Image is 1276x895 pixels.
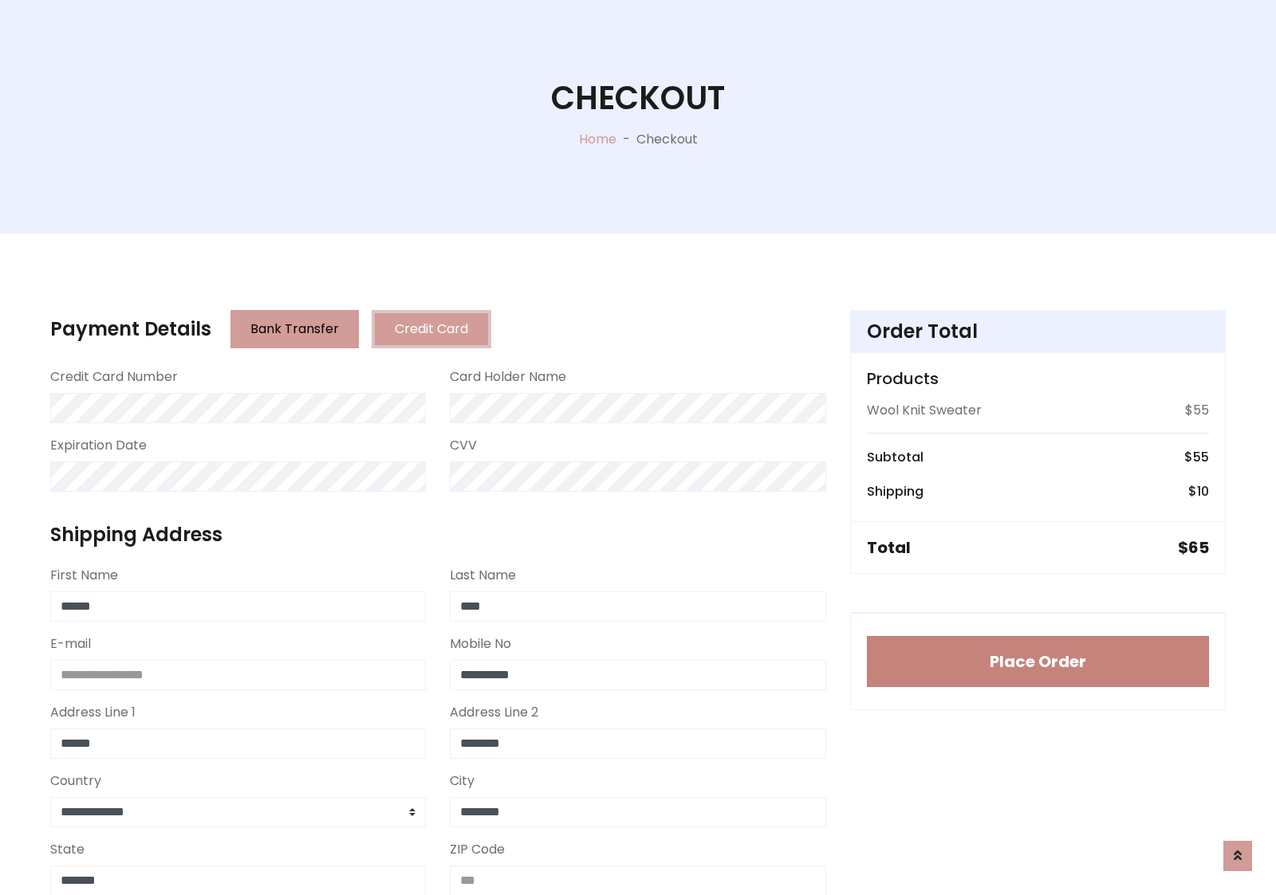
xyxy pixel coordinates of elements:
[1185,401,1209,420] p: $55
[450,367,566,387] label: Card Holder Name
[50,318,211,341] h4: Payment Details
[450,840,505,859] label: ZIP Code
[450,771,475,791] label: City
[1178,538,1209,557] h5: $
[450,634,511,654] label: Mobile No
[1188,484,1209,499] h6: $
[1197,482,1209,500] span: 10
[867,369,1209,388] h5: Products
[867,484,924,499] h6: Shipping
[551,79,725,117] h1: Checkout
[50,840,85,859] label: State
[50,771,101,791] label: Country
[867,538,911,557] h5: Total
[636,130,698,149] p: Checkout
[1193,448,1209,466] span: 55
[450,436,477,455] label: CVV
[867,401,982,420] p: Wool Knit Sweater
[50,703,136,722] label: Address Line 1
[616,130,636,149] p: -
[372,310,491,348] button: Credit Card
[1184,449,1209,465] h6: $
[867,636,1209,687] button: Place Order
[50,634,91,654] label: E-mail
[1188,536,1209,559] span: 65
[867,320,1209,343] h4: Order Total
[450,703,538,722] label: Address Line 2
[50,367,178,387] label: Credit Card Number
[579,130,616,148] a: Home
[50,436,147,455] label: Expiration Date
[867,449,924,465] h6: Subtotal
[50,566,118,585] label: First Name
[450,566,516,585] label: Last Name
[50,524,826,547] h4: Shipping Address
[230,310,359,348] button: Bank Transfer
